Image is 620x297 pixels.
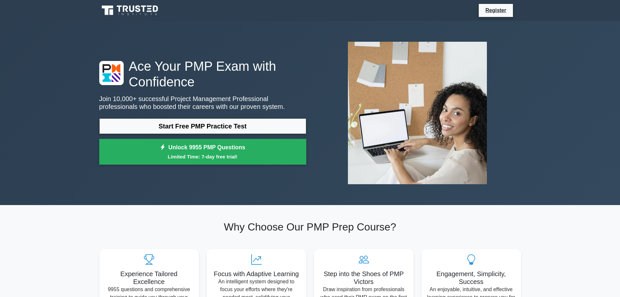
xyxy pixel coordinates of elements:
h5: Step into the Shoes of PMP Victors [319,270,408,286]
h1: Ace Your PMP Exam with Confidence [99,58,306,90]
a: Start Free PMP Practice Test [99,118,306,134]
h2: Why Choose Our PMP Prep Course? [99,221,521,233]
h5: Experience Tailored Excellence [104,270,194,286]
small: Limited Time: 7-day free trial! [107,153,298,160]
a: Register [481,6,510,14]
a: Unlock 9955 PMP QuestionsLimited Time: 7-day free trial! [99,139,306,165]
h5: Engagement, Simplicity, Success [427,270,516,286]
h5: Focus with Adaptive Learning [212,270,301,278]
p: Join 10,000+ successful Project Management Professional professionals who boosted their careers w... [99,95,306,111]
